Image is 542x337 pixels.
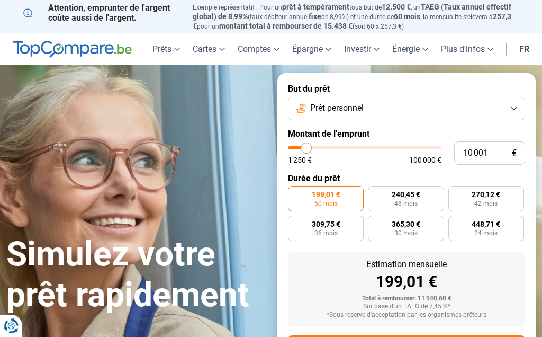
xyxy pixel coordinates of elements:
span: 448,71 € [472,220,500,228]
a: Épargne [286,33,338,65]
span: 42 mois [474,200,498,207]
label: Durée du prêt [288,173,525,183]
a: Investir [338,33,386,65]
div: Estimation mensuelle [296,260,517,269]
div: 199,01 € [296,274,517,290]
span: 240,45 € [392,191,420,198]
h1: Simulez votre prêt rapidement [6,234,265,316]
span: 60 mois [314,200,338,207]
img: TopCompare [13,41,132,58]
div: Total à rembourser: 11 940,60 € [296,295,517,303]
span: fixe [309,12,321,21]
a: Plus d'infos [435,33,500,65]
div: *Sous réserve d'acceptation par les organismes prêteurs [296,312,517,319]
a: Prêts [146,33,186,65]
a: fr [513,33,536,65]
span: 48 mois [394,200,418,207]
span: 309,75 € [312,220,340,228]
button: Prêt personnel [288,97,525,120]
span: 24 mois [474,230,498,236]
a: Comptes [231,33,286,65]
p: Exemple représentatif : Pour un tous but de , un (taux débiteur annuel de 8,99%) et une durée de ... [193,3,519,31]
span: 270,12 € [472,191,500,198]
span: € [512,149,517,158]
span: 36 mois [314,230,338,236]
span: 100 000 € [409,156,441,164]
span: 60 mois [394,12,420,21]
span: 257,3 € [193,12,511,30]
label: Montant de l'emprunt [288,129,525,139]
label: But du prêt [288,84,525,94]
span: 199,01 € [312,191,340,198]
a: Cartes [186,33,231,65]
p: Attention, emprunter de l'argent coûte aussi de l'argent. [23,3,180,23]
span: TAEG (Taux annuel effectif global) de 8,99% [193,3,511,21]
span: 365,30 € [392,220,420,228]
a: Énergie [386,33,435,65]
span: montant total à rembourser de 15.438 € [219,22,353,30]
span: 1 250 € [288,156,312,164]
span: 12.500 € [382,3,411,11]
span: Prêt personnel [310,102,364,114]
div: Sur base d'un TAEG de 7,45 %* [296,303,517,311]
span: prêt à tempérament [282,3,349,11]
span: 30 mois [394,230,418,236]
